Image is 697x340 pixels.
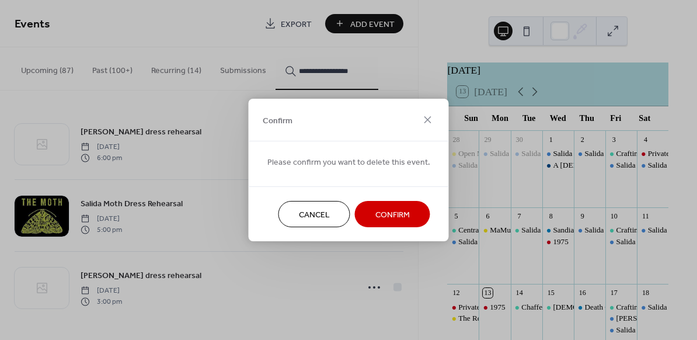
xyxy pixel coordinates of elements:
[267,157,430,169] span: Please confirm you want to delete this event.
[355,201,430,227] button: Confirm
[278,201,350,227] button: Cancel
[263,115,292,127] span: Confirm
[299,209,330,221] span: Cancel
[375,209,410,221] span: Confirm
